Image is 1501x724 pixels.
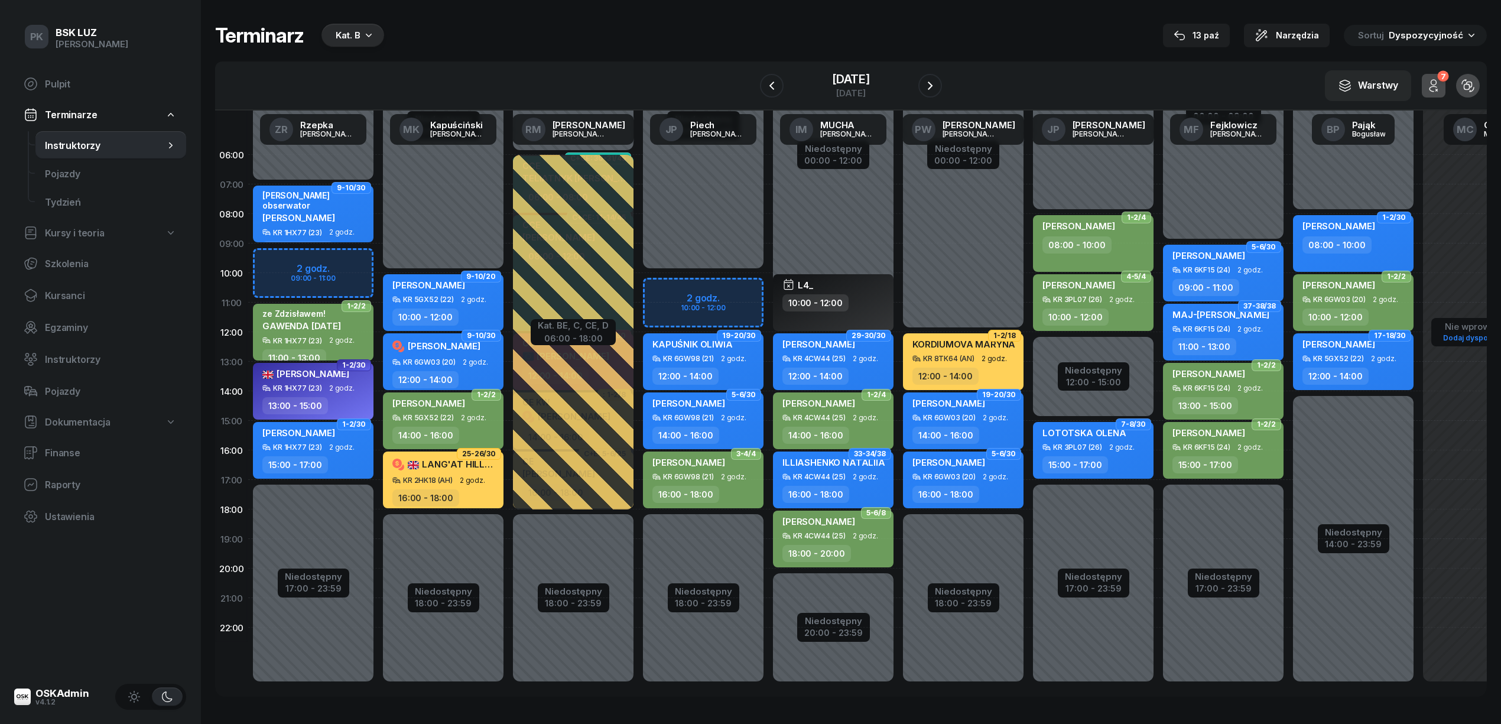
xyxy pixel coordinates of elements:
[652,339,733,350] span: KAPUŚNIK OLIWIA
[1195,572,1252,581] div: Niedostępny
[982,394,1016,396] span: 19-20/30
[780,114,886,145] a: IMMUCHA[PERSON_NAME]
[912,368,979,385] div: 12:00 - 14:00
[215,347,248,376] div: 13:00
[392,489,459,507] div: 16:00 - 18:00
[45,354,177,365] span: Instruktorzy
[1172,338,1236,355] div: 11:00 - 13:00
[337,187,366,189] span: 9-10/30
[392,427,459,444] div: 14:00 - 16:00
[854,453,886,455] span: 33-34/38
[285,570,342,596] button: Niedostępny17:00 - 23:59
[392,398,465,409] span: [PERSON_NAME]
[1073,130,1129,138] div: [PERSON_NAME]
[461,296,486,304] span: 2 godz.
[215,524,248,554] div: 19:00
[1042,280,1115,291] span: [PERSON_NAME]
[30,32,44,42] span: PK
[1422,74,1445,98] button: 7
[1325,70,1411,101] button: Warstwy
[45,109,97,121] span: Terminarze
[553,130,609,138] div: [PERSON_NAME]
[408,340,480,352] span: [PERSON_NAME]
[1172,368,1245,379] span: [PERSON_NAME]
[1237,325,1263,333] span: 2 godz.
[1352,130,1386,138] div: Bogusław
[1042,220,1115,232] span: [PERSON_NAME]
[392,371,459,388] div: 12:00 - 14:00
[300,130,357,138] div: [PERSON_NAME]
[466,275,496,278] span: 9-10/20
[722,335,756,337] span: 19-20/30
[912,427,979,444] div: 14:00 - 16:00
[665,125,678,135] span: JP
[912,398,985,409] span: [PERSON_NAME]
[14,502,186,531] a: Ustawienia
[853,473,878,481] span: 2 godz.
[14,249,186,278] a: Szkolenia
[262,456,328,473] div: 15:00 - 17:00
[461,414,486,422] span: 2 godz.
[403,476,453,484] div: KR 2HK18 (AH)
[902,114,1025,145] a: PW[PERSON_NAME][PERSON_NAME]
[545,587,602,596] div: Niedostępny
[832,73,870,85] div: [DATE]
[45,417,111,428] span: Dokumentacja
[943,121,1015,129] div: [PERSON_NAME]
[14,102,186,128] a: Terminarze
[329,384,355,392] span: 2 godz.
[1244,24,1330,47] button: Narzędzia
[415,596,472,608] div: 18:00 - 23:59
[215,199,248,229] div: 08:00
[403,125,420,135] span: MK
[853,355,878,363] span: 2 godz.
[14,345,186,374] a: Instruktorzy
[462,453,496,455] span: 25-26/30
[934,144,992,153] div: Niedostępny
[1042,427,1126,439] span: LOTOTSKA OLENA
[1073,121,1145,129] div: [PERSON_NAME]
[430,121,487,129] div: Kapuściński
[392,309,459,326] div: 10:00 - 12:00
[262,349,326,366] div: 11:00 - 13:00
[1338,79,1398,93] div: Warstwy
[262,368,349,379] span: [PERSON_NAME]
[1237,384,1263,392] span: 2 godz.
[1312,114,1395,145] a: BPPająkBogusław
[1437,70,1448,82] div: 7
[1389,30,1463,41] span: Dyspozycyjność
[273,337,322,345] div: KR 1HX77 (23)
[403,414,454,421] div: KR 5GX52 (22)
[915,125,932,135] span: PW
[804,616,863,625] div: Niedostępny
[982,355,1007,363] span: 2 godz.
[14,439,186,467] a: Finanse
[721,414,746,422] span: 2 godz.
[853,532,878,540] span: 2 godz.
[1195,581,1252,593] div: 17:00 - 23:59
[215,376,248,406] div: 14:00
[273,384,322,392] div: KR 1HX77 (23)
[1172,456,1238,473] div: 15:00 - 17:00
[215,406,248,436] div: 15:00
[652,457,725,468] span: [PERSON_NAME]
[14,689,31,705] img: logo-xs@2x.png
[1053,296,1102,303] div: KR 3PL07 (26)
[820,130,877,138] div: [PERSON_NAME]
[1109,296,1135,304] span: 2 godz.
[545,585,602,611] button: Niedostępny18:00 - 23:59
[512,114,635,145] a: RM[PERSON_NAME][PERSON_NAME]
[663,414,714,421] div: KR 6GW98 (21)
[853,414,878,422] span: 2 godz.
[14,409,186,435] a: Dokumentacja
[1302,339,1375,350] span: [PERSON_NAME]
[1313,355,1364,362] div: KR 5GX52 (22)
[793,355,846,362] div: KR 4CW44 (25)
[782,398,855,409] span: [PERSON_NAME]
[782,457,885,468] span: ILLIASHENKO NATALIIA
[1184,125,1199,135] span: MF
[45,197,177,208] span: Tydzień
[538,320,609,343] button: Kat. BE, C, CE, D06:00 - 18:00
[273,443,322,451] div: KR 1HX77 (23)
[538,331,609,343] div: 06:00 - 18:00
